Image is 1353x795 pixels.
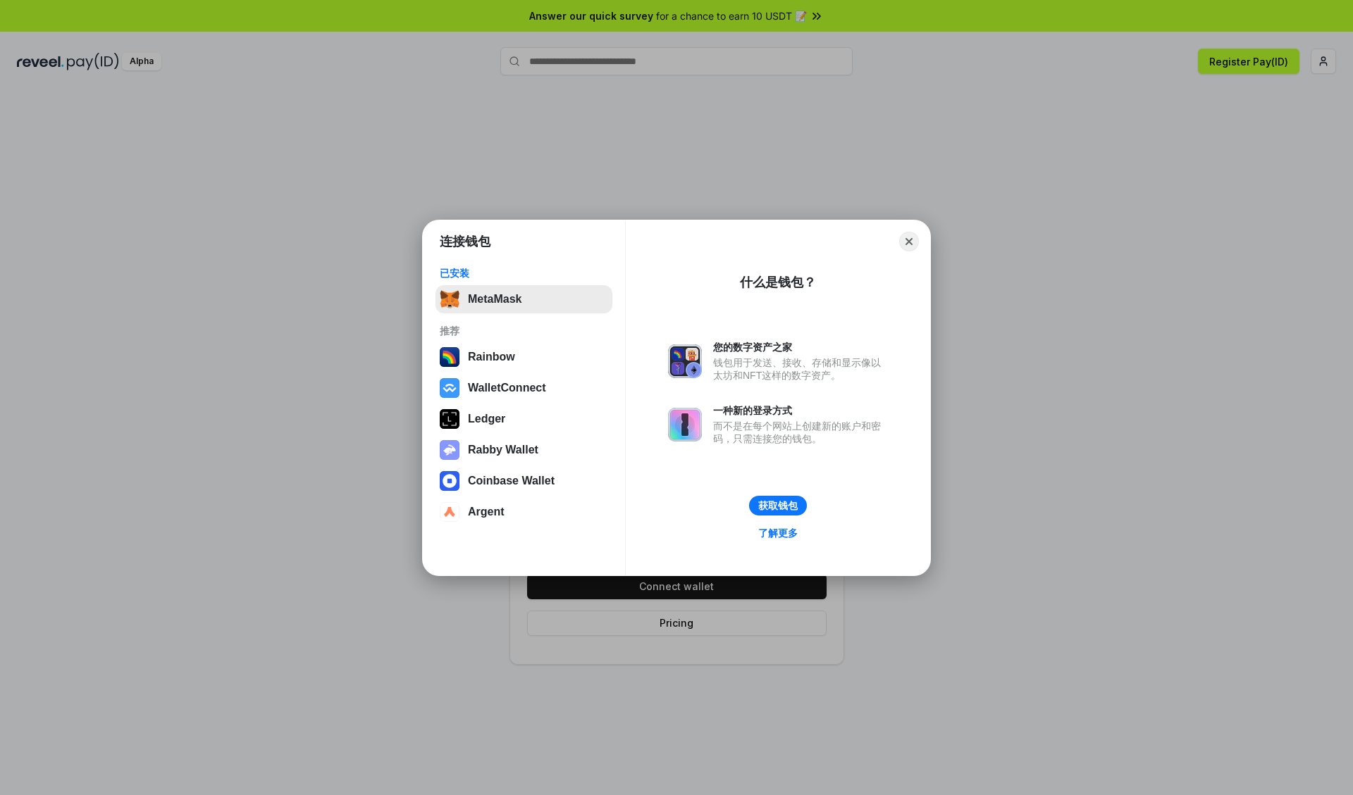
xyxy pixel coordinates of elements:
[440,325,608,337] div: 推荐
[468,506,505,518] div: Argent
[435,467,612,495] button: Coinbase Wallet
[435,343,612,371] button: Rainbow
[713,420,888,445] div: 而不是在每个网站上创建新的账户和密码，只需连接您的钱包。
[668,408,702,442] img: svg+xml,%3Csvg%20xmlns%3D%22http%3A%2F%2Fwww.w3.org%2F2000%2Fsvg%22%20fill%3D%22none%22%20viewBox...
[468,413,505,425] div: Ledger
[713,404,888,417] div: 一种新的登录方式
[435,498,612,526] button: Argent
[435,405,612,433] button: Ledger
[468,293,521,306] div: MetaMask
[713,356,888,382] div: 钱包用于发送、接收、存储和显示像以太坊和NFT这样的数字资产。
[435,285,612,313] button: MetaMask
[440,233,490,250] h1: 连接钱包
[440,347,459,367] img: svg+xml,%3Csvg%20width%3D%22120%22%20height%3D%22120%22%20viewBox%3D%220%200%20120%20120%22%20fil...
[668,344,702,378] img: svg+xml,%3Csvg%20xmlns%3D%22http%3A%2F%2Fwww.w3.org%2F2000%2Fsvg%22%20fill%3D%22none%22%20viewBox...
[899,232,919,251] button: Close
[758,499,798,512] div: 获取钱包
[740,274,816,291] div: 什么是钱包？
[440,267,608,280] div: 已安装
[440,440,459,460] img: svg+xml,%3Csvg%20xmlns%3D%22http%3A%2F%2Fwww.w3.org%2F2000%2Fsvg%22%20fill%3D%22none%22%20viewBox...
[750,524,806,542] a: 了解更多
[440,378,459,398] img: svg+xml,%3Csvg%20width%3D%2228%22%20height%3D%2228%22%20viewBox%3D%220%200%2028%2028%22%20fill%3D...
[435,374,612,402] button: WalletConnect
[468,351,515,363] div: Rainbow
[435,436,612,464] button: Rabby Wallet
[468,382,546,394] div: WalletConnect
[468,444,538,456] div: Rabby Wallet
[440,289,459,309] img: svg+xml,%3Csvg%20fill%3D%22none%22%20height%3D%2233%22%20viewBox%3D%220%200%2035%2033%22%20width%...
[440,471,459,491] img: svg+xml,%3Csvg%20width%3D%2228%22%20height%3D%2228%22%20viewBox%3D%220%200%2028%2028%22%20fill%3D...
[468,475,555,487] div: Coinbase Wallet
[440,502,459,522] img: svg+xml,%3Csvg%20width%3D%2228%22%20height%3D%2228%22%20viewBox%3D%220%200%2028%2028%22%20fill%3D...
[440,409,459,429] img: svg+xml,%3Csvg%20xmlns%3D%22http%3A%2F%2Fwww.w3.org%2F2000%2Fsvg%22%20width%3D%2228%22%20height%3...
[713,341,888,353] div: 您的数字资产之家
[749,496,807,515] button: 获取钱包
[758,527,798,539] div: 了解更多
